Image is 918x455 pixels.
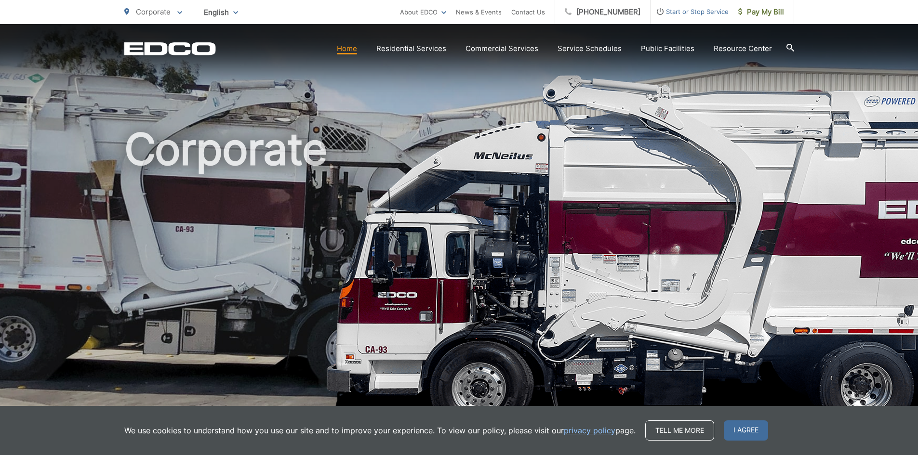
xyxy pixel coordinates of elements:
a: Residential Services [376,43,446,54]
a: Public Facilities [641,43,694,54]
span: I agree [724,420,768,441]
a: Resource Center [714,43,772,54]
a: Commercial Services [466,43,538,54]
a: About EDCO [400,6,446,18]
a: EDCD logo. Return to the homepage. [124,42,216,55]
h1: Corporate [124,125,794,430]
span: English [197,4,245,21]
span: Pay My Bill [738,6,784,18]
a: Home [337,43,357,54]
a: privacy policy [564,425,615,436]
span: Corporate [136,7,171,16]
a: Tell me more [645,420,714,441]
a: News & Events [456,6,502,18]
a: Service Schedules [558,43,622,54]
p: We use cookies to understand how you use our site and to improve your experience. To view our pol... [124,425,636,436]
a: Contact Us [511,6,545,18]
